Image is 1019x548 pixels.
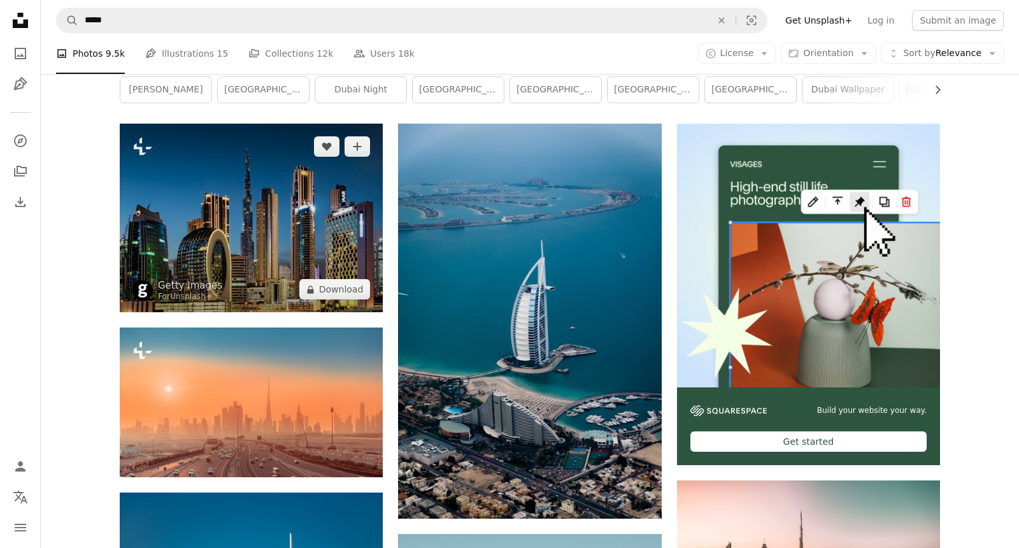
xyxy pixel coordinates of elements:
[720,48,754,58] span: License
[8,128,33,154] a: Explore
[398,47,415,61] span: 18k
[218,77,309,103] a: [GEOGRAPHIC_DATA]
[120,77,211,103] a: [PERSON_NAME]
[158,292,222,302] div: For
[170,292,212,301] a: Unsplash+
[608,77,699,103] a: [GEOGRAPHIC_DATA]
[57,8,78,32] button: Search Unsplash
[8,41,33,66] a: Photos
[860,10,902,31] a: Log in
[705,77,796,103] a: [GEOGRAPHIC_DATA]
[690,405,767,416] img: file-1606177908946-d1eed1cbe4f5image
[158,279,222,292] a: Getty Images
[314,136,339,157] button: Like
[120,396,383,408] a: Highway Road and Dubai cityscape skyline at sunset. Transportation and travel in UAE concept
[317,47,333,61] span: 12k
[677,124,940,387] img: file-1723602894256-972c108553a7image
[398,315,661,327] a: Burj Al-Arab, Dubai
[8,189,33,215] a: Download History
[781,43,876,64] button: Orientation
[926,77,940,103] button: scroll list to the right
[56,8,767,33] form: Find visuals sitewide
[817,405,927,416] span: Build your website your way.
[120,212,383,224] a: DUBAI, United Arab Emirates – November 08, 2021: A fascinating cityscape of skyscrapers in Dubai,...
[708,8,736,32] button: Clear
[413,77,504,103] a: [GEOGRAPHIC_DATA]
[120,328,383,477] img: Highway Road and Dubai cityscape skyline at sunset. Transportation and travel in UAE concept
[8,71,33,97] a: Illustrations
[8,159,33,184] a: Collections
[900,77,991,103] a: [GEOGRAPHIC_DATA]
[8,515,33,540] button: Menu
[217,47,229,61] span: 15
[248,33,333,74] a: Collections 12k
[903,47,981,60] span: Relevance
[345,136,370,157] button: Add to Collection
[903,48,935,58] span: Sort by
[881,43,1004,64] button: Sort byRelevance
[8,484,33,510] button: Language
[803,48,853,58] span: Orientation
[132,280,153,301] img: Go to Getty Images's profile
[145,33,228,74] a: Illustrations 15
[299,279,371,299] button: Download
[315,77,406,103] a: dubai night
[677,124,940,465] a: Build your website your way.Get started
[736,8,767,32] button: Visual search
[8,8,33,36] a: Home — Unsplash
[398,124,661,519] img: Burj Al-Arab, Dubai
[353,33,415,74] a: Users 18k
[690,431,927,452] div: Get started
[510,77,601,103] a: [GEOGRAPHIC_DATA] skyline
[120,124,383,312] img: DUBAI, United Arab Emirates – November 08, 2021: A fascinating cityscape of skyscrapers in Dubai,...
[912,10,1004,31] button: Submit an image
[802,77,894,103] a: dubai wallpaper
[8,454,33,479] a: Log in / Sign up
[698,43,776,64] button: License
[778,10,860,31] a: Get Unsplash+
